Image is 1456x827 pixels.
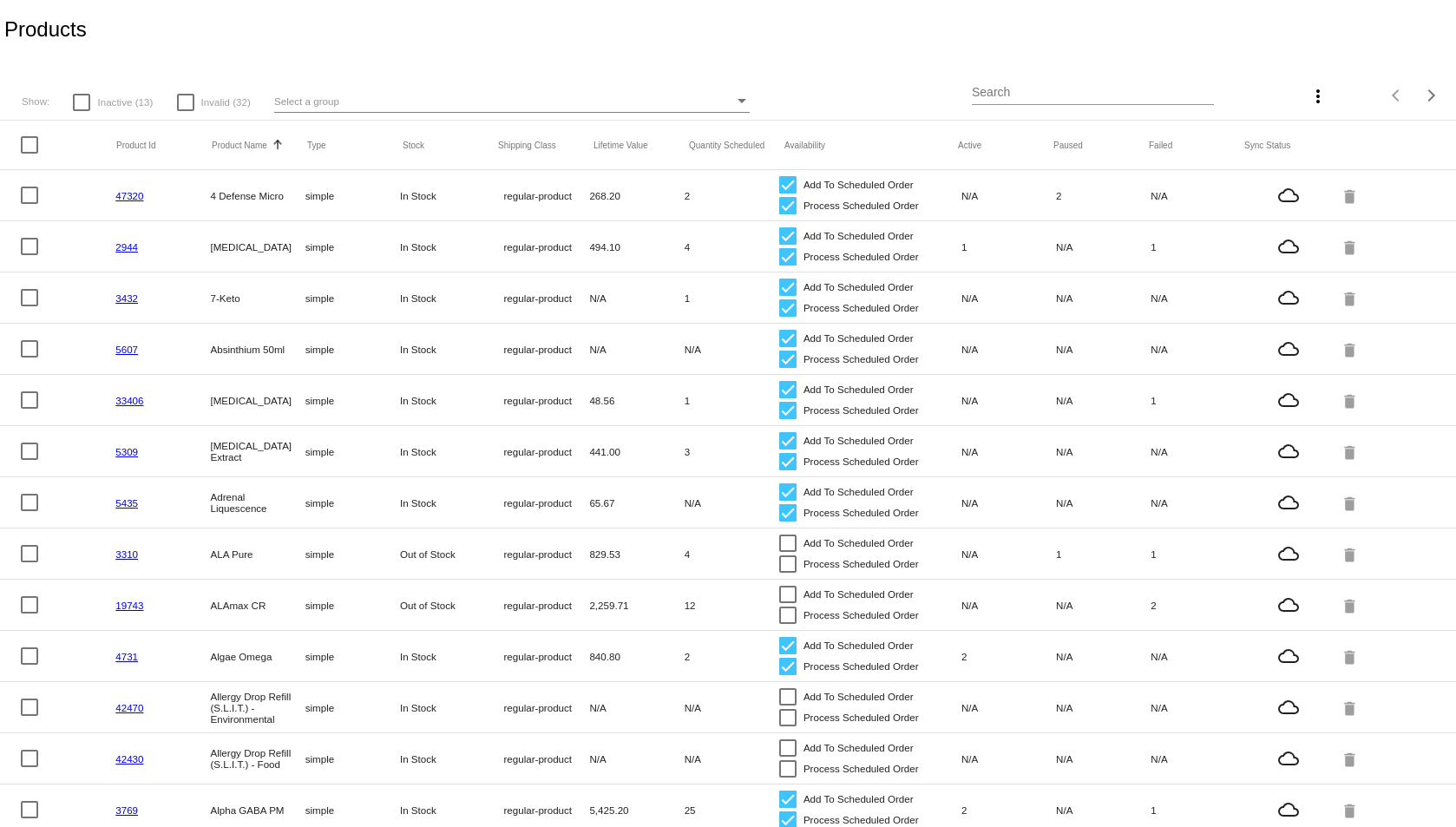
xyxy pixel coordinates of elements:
[685,186,779,206] mat-cell: 2
[803,451,919,472] span: Process Scheduled Order
[305,288,400,308] mat-cell: simple
[210,647,305,666] mat-cell: Algae Omega
[116,140,156,150] button: Change sorting for ExternalId
[305,595,400,615] mat-cell: simple
[495,391,589,410] mat-cell: regular-product
[803,174,914,195] span: Add To Scheduled Order
[685,442,779,462] mat-cell: 3
[307,140,326,150] button: Change sorting for ProductType
[400,237,495,257] mat-cell: In Stock
[1056,647,1151,666] mat-cell: N/A
[961,339,1056,359] mat-cell: N/A
[115,651,138,662] a: 4731
[1151,186,1245,206] mat-cell: N/A
[1151,698,1245,718] mat-cell: N/A
[1151,493,1245,513] mat-cell: N/A
[274,95,339,107] span: Select a group
[495,442,589,462] mat-cell: regular-product
[1056,442,1151,462] mat-cell: N/A
[1246,594,1332,615] mat-icon: cloud_queue
[1246,441,1332,462] mat-icon: cloud_queue
[1246,287,1332,308] mat-icon: cloud_queue
[400,493,495,513] mat-cell: In Stock
[1056,391,1151,410] mat-cell: N/A
[803,758,919,779] span: Process Scheduled Order
[1151,442,1245,462] mat-cell: N/A
[498,140,556,150] button: Change sorting for ShippingClass
[210,800,305,820] mat-cell: Alpha GABA PM
[1053,140,1083,150] button: Change sorting for TotalQuantityScheduledPaused
[1246,236,1332,257] mat-icon: cloud_queue
[803,379,914,400] span: Add To Scheduled Order
[400,391,495,410] mat-cell: In Stock
[589,339,684,359] mat-cell: N/A
[495,237,589,257] mat-cell: regular-product
[210,686,305,729] mat-cell: Allergy Drop Refill (S.L.I.T.) - Environmental
[400,186,495,206] mat-cell: In Stock
[803,738,914,758] span: Add To Scheduled Order
[784,141,958,150] mat-header-cell: Availability
[1414,78,1449,113] button: Next page
[210,595,305,615] mat-cell: ALAmax CR
[803,246,919,267] span: Process Scheduled Order
[685,800,779,820] mat-cell: 25
[1056,237,1151,257] mat-cell: N/A
[685,749,779,769] mat-cell: N/A
[1341,285,1361,312] mat-icon: delete
[803,298,919,318] span: Process Scheduled Order
[495,647,589,666] mat-cell: regular-product
[210,186,305,206] mat-cell: 4 Defense Micro
[1151,391,1245,410] mat-cell: 1
[958,140,981,150] button: Change sorting for TotalQuantityScheduledActive
[97,92,153,113] span: Inactive (13)
[495,493,589,513] mat-cell: regular-product
[495,595,589,615] mat-cell: regular-product
[1246,799,1332,820] mat-icon: cloud_queue
[305,186,400,206] mat-cell: simple
[803,656,919,677] span: Process Scheduled Order
[1056,595,1151,615] mat-cell: N/A
[803,707,919,728] span: Process Scheduled Order
[1308,86,1328,107] mat-icon: more_vert
[305,749,400,769] mat-cell: simple
[1056,288,1151,308] mat-cell: N/A
[589,749,684,769] mat-cell: N/A
[210,436,305,467] mat-cell: [MEDICAL_DATA] Extract
[495,698,589,718] mat-cell: regular-product
[210,339,305,359] mat-cell: Absinthium 50ml
[685,647,779,666] mat-cell: 2
[961,237,1056,257] mat-cell: 1
[1151,288,1245,308] mat-cell: N/A
[589,186,684,206] mat-cell: 268.20
[4,17,87,42] h2: Products
[400,647,495,666] mat-cell: In Stock
[1341,387,1361,414] mat-icon: delete
[210,237,305,257] mat-cell: [MEDICAL_DATA]
[1341,489,1361,516] mat-icon: delete
[115,804,138,816] a: 3769
[115,446,138,457] a: 5309
[1341,182,1361,209] mat-icon: delete
[1341,592,1361,619] mat-icon: delete
[1151,339,1245,359] mat-cell: N/A
[305,544,400,564] mat-cell: simple
[210,544,305,564] mat-cell: ALA Pure
[589,800,684,820] mat-cell: 5,425.20
[115,497,138,509] a: 5435
[400,698,495,718] mat-cell: In Stock
[1056,749,1151,769] mat-cell: N/A
[400,800,495,820] mat-cell: In Stock
[1341,438,1361,465] mat-icon: delete
[1151,749,1245,769] mat-cell: N/A
[685,391,779,410] mat-cell: 1
[685,288,779,308] mat-cell: 1
[495,288,589,308] mat-cell: regular-product
[305,800,400,820] mat-cell: simple
[803,502,919,523] span: Process Scheduled Order
[400,339,495,359] mat-cell: In Stock
[961,595,1056,615] mat-cell: N/A
[1056,186,1151,206] mat-cell: 2
[115,190,143,201] a: 47320
[1246,646,1332,666] mat-icon: cloud_queue
[803,195,919,216] span: Process Scheduled Order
